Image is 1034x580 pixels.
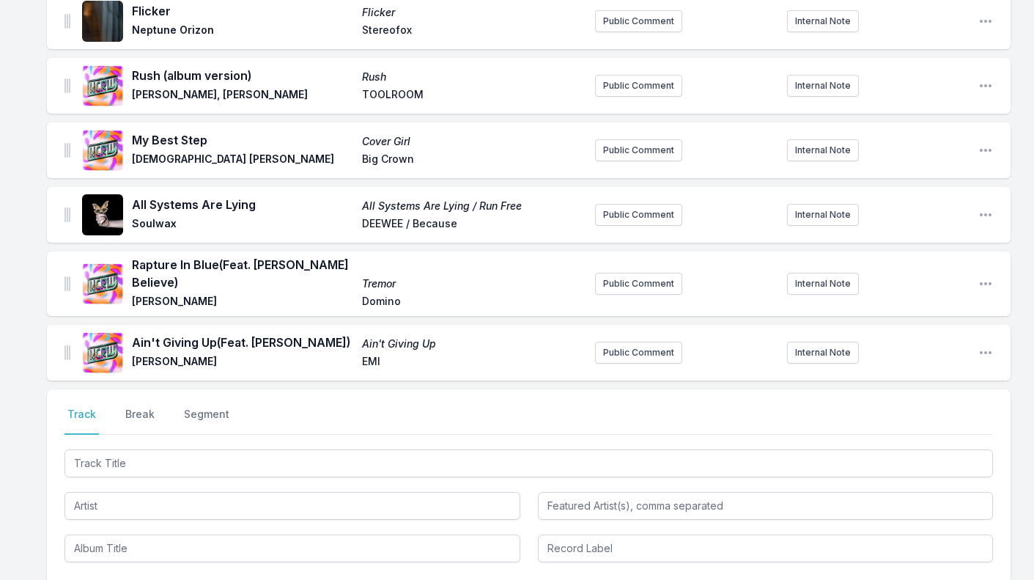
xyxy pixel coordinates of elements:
img: Drag Handle [64,143,70,158]
span: Flicker [362,5,583,20]
span: Rush (album version) [132,67,353,84]
button: Open playlist item options [978,208,993,222]
button: Open playlist item options [978,14,993,29]
span: [PERSON_NAME] [132,354,353,372]
span: Domino [362,294,583,312]
img: Flicker [82,1,123,42]
span: TOOLROOM [362,87,583,105]
button: Public Comment [595,75,682,97]
img: Drag Handle [64,208,70,222]
img: All Systems Are Lying / Run Free [82,194,123,235]
span: All Systems Are Lying / Run Free [362,199,583,213]
img: Drag Handle [64,78,70,93]
img: Rush [82,65,123,106]
span: Big Crown [362,152,583,169]
button: Internal Note [787,75,859,97]
input: Album Title [64,535,520,562]
span: [PERSON_NAME], [PERSON_NAME] [132,87,353,105]
button: Public Comment [595,10,682,32]
span: All Systems Are Lying [132,196,353,213]
button: Public Comment [595,204,682,226]
span: Soulwax [132,216,353,234]
span: [DEMOGRAPHIC_DATA] [PERSON_NAME] [132,152,353,169]
input: Featured Artist(s), comma separated [538,492,994,520]
input: Track Title [64,449,993,477]
button: Open playlist item options [978,345,993,360]
span: Ain't Giving Up [362,337,583,351]
button: Open playlist item options [978,276,993,291]
img: Drag Handle [64,345,70,360]
input: Artist [64,492,520,520]
button: Internal Note [787,139,859,161]
span: Rush [362,70,583,84]
button: Open playlist item options [978,78,993,93]
button: Internal Note [787,10,859,32]
button: Break [122,407,158,435]
button: Open playlist item options [978,143,993,158]
span: DEEWEE / Because [362,216,583,234]
button: Segment [181,407,232,435]
span: Neptune Orizon [132,23,353,40]
span: Stereofox [362,23,583,40]
input: Record Label [538,535,994,562]
button: Track [64,407,99,435]
span: Cover Girl [362,134,583,149]
button: Public Comment [595,273,682,295]
img: Tremor [82,263,123,304]
button: Public Comment [595,139,682,161]
img: Drag Handle [64,276,70,291]
button: Public Comment [595,342,682,364]
span: Rapture In Blue (Feat. [PERSON_NAME] Believe) [132,256,353,291]
img: Cover Girl [82,130,123,171]
span: My Best Step [132,131,353,149]
span: [PERSON_NAME] [132,294,353,312]
button: Internal Note [787,204,859,226]
img: Drag Handle [64,14,70,29]
img: Ain't Giving Up [82,332,123,373]
span: Ain't Giving Up (Feat. [PERSON_NAME]) [132,334,353,351]
button: Internal Note [787,342,859,364]
span: Tremor [362,276,583,291]
button: Internal Note [787,273,859,295]
span: Flicker [132,2,353,20]
span: EMI [362,354,583,372]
